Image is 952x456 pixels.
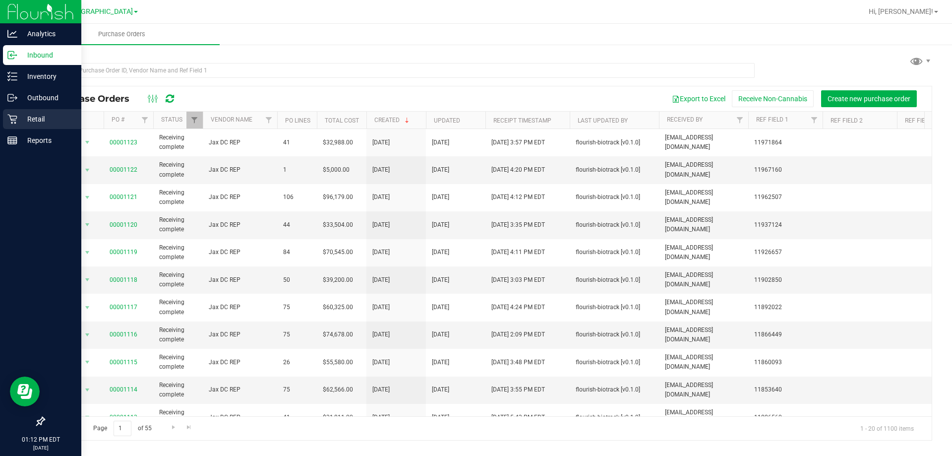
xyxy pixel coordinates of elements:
p: 01:12 PM EDT [4,435,77,444]
span: [DATE] [432,275,449,285]
span: [EMAIL_ADDRESS][DOMAIN_NAME] [665,270,742,289]
span: [DATE] [432,330,449,339]
span: Receiving complete [159,133,197,152]
span: 26 [283,358,311,367]
span: [DATE] 4:12 PM EDT [491,193,545,202]
span: 11937124 [754,220,817,230]
p: Retail [17,113,77,125]
span: 11826560 [754,413,817,422]
a: Total Cost [325,117,359,124]
a: Received By [667,116,703,123]
span: $5,000.00 [323,165,350,175]
span: 44 [283,220,311,230]
a: Go to the next page [166,421,180,434]
span: flourish-biotrack [v0.1.0] [576,330,653,339]
span: select [81,218,94,232]
a: Ref Field 3 [905,117,937,124]
span: [DATE] [372,385,390,394]
span: Page of 55 [85,421,160,436]
a: Go to the last page [182,421,196,434]
a: 00001123 [110,139,137,146]
input: 1 [114,421,131,436]
p: [DATE] [4,444,77,452]
inline-svg: Outbound [7,93,17,103]
span: Receiving complete [159,353,197,372]
span: 1 - 20 of 1100 items [852,421,922,436]
span: Receiving complete [159,243,197,262]
span: 50 [283,275,311,285]
a: Receipt Timestamp [493,117,551,124]
span: $74,678.00 [323,330,353,339]
span: [DATE] [372,193,390,202]
span: [DATE] [372,358,390,367]
span: [DATE] [432,413,449,422]
span: flourish-biotrack [v0.1.0] [576,413,653,422]
a: 00001122 [110,166,137,173]
span: select [81,191,94,204]
span: [DATE] [432,303,449,312]
span: [DATE] [432,138,449,147]
a: 00001120 [110,221,137,228]
a: Filter [806,112,823,129]
span: [DATE] 3:48 PM EDT [491,358,545,367]
span: Jax DC REP [209,248,271,257]
span: [DATE] [372,220,390,230]
span: flourish-biotrack [v0.1.0] [576,275,653,285]
span: flourish-biotrack [v0.1.0] [576,303,653,312]
span: [EMAIL_ADDRESS][DOMAIN_NAME] [665,160,742,179]
span: Jax DC REP [209,330,271,339]
span: $96,179.00 [323,193,353,202]
span: select [81,328,94,342]
a: PO # [112,116,124,123]
a: Created [374,117,411,124]
span: Receiving complete [159,215,197,234]
span: [DATE] 3:35 PM EDT [491,220,545,230]
span: $60,325.00 [323,303,353,312]
a: 00001117 [110,304,137,311]
span: [DATE] [372,248,390,257]
span: select [81,273,94,287]
span: [DATE] 4:24 PM EDT [491,303,545,312]
a: Filter [137,112,153,129]
span: 106 [283,193,311,202]
a: Ref Field 2 [831,117,863,124]
a: 00001118 [110,276,137,283]
span: Receiving complete [159,160,197,179]
span: 11902850 [754,275,817,285]
p: Inventory [17,70,77,82]
a: 00001119 [110,249,137,256]
a: 00001116 [110,331,137,338]
span: select [81,135,94,149]
span: 75 [283,330,311,339]
span: Hi, [PERSON_NAME]! [869,7,933,15]
span: [DATE] [432,385,449,394]
span: [DATE] 5:43 PM EDT [491,413,545,422]
span: Jax DC REP [209,303,271,312]
span: 41 [283,138,311,147]
button: Export to Excel [665,90,732,107]
span: $70,545.00 [323,248,353,257]
span: [DATE] [372,303,390,312]
span: 84 [283,248,311,257]
p: Reports [17,134,77,146]
span: Jax DC REP [209,275,271,285]
span: $31,811.00 [323,413,353,422]
span: select [81,383,94,397]
span: Receiving complete [159,188,197,207]
span: [DATE] 3:03 PM EDT [491,275,545,285]
span: $39,200.00 [323,275,353,285]
span: select [81,410,94,424]
inline-svg: Inventory [7,71,17,81]
span: [DATE] 2:09 PM EDT [491,330,545,339]
a: Purchase Orders [24,24,220,45]
span: Jax DC REP [209,358,271,367]
input: Search Purchase Order ID, Vendor Name and Ref Field 1 [44,63,755,78]
span: [DATE] [432,248,449,257]
a: Filter [732,112,748,129]
span: [EMAIL_ADDRESS][DOMAIN_NAME] [665,133,742,152]
span: [EMAIL_ADDRESS][DOMAIN_NAME] [665,381,742,399]
span: Receiving complete [159,381,197,399]
span: [DATE] 3:57 PM EDT [491,138,545,147]
inline-svg: Inbound [7,50,17,60]
span: [DATE] 3:55 PM EDT [491,385,545,394]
